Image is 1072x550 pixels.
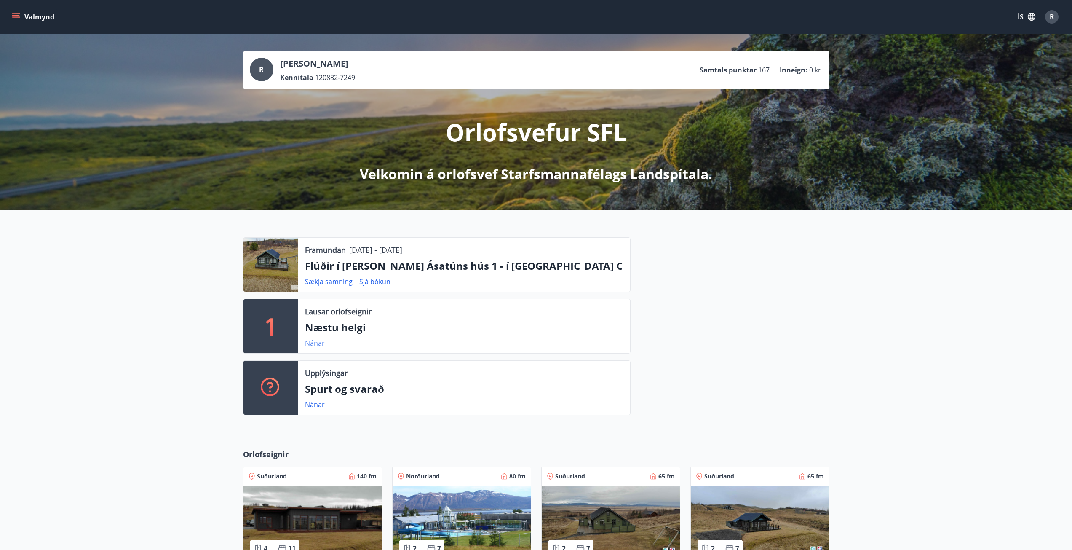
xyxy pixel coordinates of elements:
span: 0 kr. [809,65,823,75]
p: 1 [264,310,278,342]
p: [PERSON_NAME] [280,58,355,70]
span: 120882-7249 [315,73,355,82]
button: R [1042,7,1062,27]
p: Inneign : [780,65,807,75]
a: Sjá bókun [359,277,390,286]
a: Nánar [305,400,325,409]
span: Suðurland [555,472,585,480]
span: Suðurland [704,472,734,480]
span: R [259,65,264,74]
span: 65 fm [807,472,824,480]
span: Orlofseignir [243,449,289,460]
p: Kennitala [280,73,313,82]
p: Upplýsingar [305,368,348,378]
p: Næstu helgi [305,320,623,335]
p: Framundan [305,244,346,255]
button: ÍS [1013,9,1040,24]
span: 140 fm [357,472,377,480]
p: [DATE] - [DATE] [349,244,402,255]
p: Spurt og svarað [305,382,623,396]
span: 80 fm [509,472,526,480]
p: Lausar orlofseignir [305,306,372,317]
a: Nánar [305,338,325,348]
a: Sækja samning [305,277,353,286]
p: Flúðir í [PERSON_NAME] Ásatúns hús 1 - í [GEOGRAPHIC_DATA] C [305,259,623,273]
p: Velkomin á orlofsvef Starfsmannafélags Landspítala. [360,165,712,183]
button: menu [10,9,58,24]
span: Suðurland [257,472,287,480]
span: R [1050,12,1054,21]
span: Norðurland [406,472,440,480]
span: 65 fm [658,472,675,480]
p: Orlofsvefur SFL [446,116,627,148]
span: 167 [758,65,770,75]
p: Samtals punktar [700,65,757,75]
